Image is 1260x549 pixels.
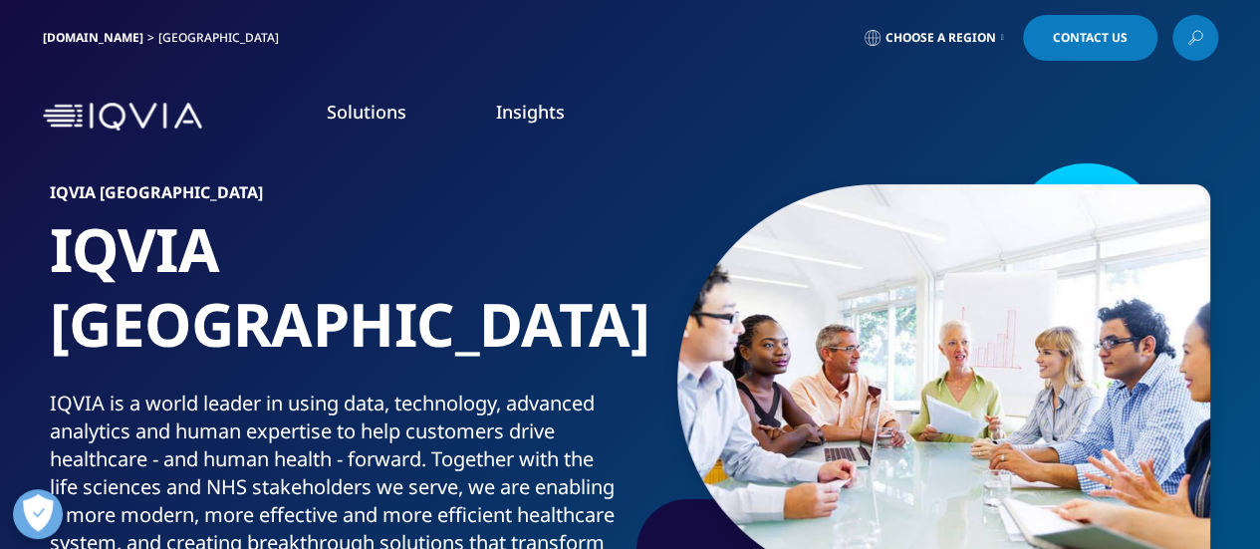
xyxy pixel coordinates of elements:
[1053,32,1128,44] span: Contact Us
[158,30,287,46] div: [GEOGRAPHIC_DATA]
[43,103,202,132] img: IQVIA Healthcare Information Technology and Pharma Clinical Research Company
[885,30,996,46] span: Choose a Region
[13,489,63,539] button: Open Preferences
[50,212,623,390] h1: IQVIA [GEOGRAPHIC_DATA]
[327,100,406,124] a: Solutions
[496,100,565,124] a: Insights
[50,184,623,212] h6: IQVIA [GEOGRAPHIC_DATA]
[210,70,1218,163] nav: Primary
[43,29,143,46] a: [DOMAIN_NAME]
[1023,15,1157,61] a: Contact Us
